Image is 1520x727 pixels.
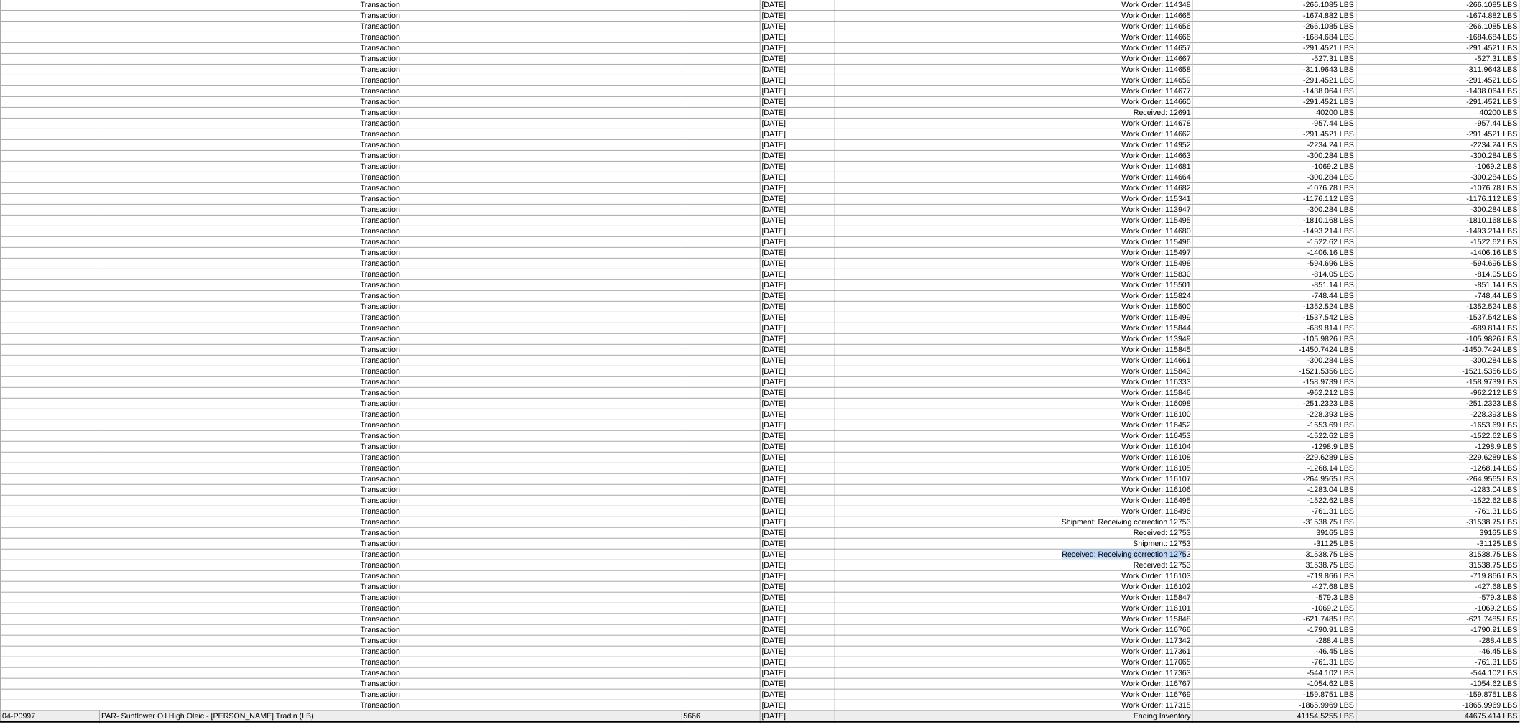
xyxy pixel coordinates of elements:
[1193,129,1356,140] td: -291.4521 LBS
[1356,226,1519,237] td: -1493.214 LBS
[1,647,761,657] td: Transaction
[835,485,1193,496] td: Work Order: 116106
[1193,162,1356,172] td: -1069.2 LBS
[760,172,835,183] td: [DATE]
[1,539,761,550] td: Transaction
[835,550,1193,560] td: Received: Receiving correction 12753
[1,550,761,560] td: Transaction
[1,302,761,312] td: Transaction
[1356,108,1519,119] td: 40200 LBS
[1,226,761,237] td: Transaction
[760,259,835,269] td: [DATE]
[1,291,761,302] td: Transaction
[1193,205,1356,216] td: -300.284 LBS
[760,162,835,172] td: [DATE]
[1356,453,1519,463] td: -229.6289 LBS
[1193,550,1356,560] td: 31538.75 LBS
[835,151,1193,162] td: Work Order: 114663
[835,636,1193,647] td: Work Order: 117342
[760,356,835,366] td: [DATE]
[1356,43,1519,54] td: -291.4521 LBS
[1356,22,1519,32] td: -266.1085 LBS
[760,571,835,582] td: [DATE]
[1193,43,1356,54] td: -291.4521 LBS
[760,647,835,657] td: [DATE]
[1193,636,1356,647] td: -288.4 LBS
[1,194,761,205] td: Transaction
[835,302,1193,312] td: Work Order: 115500
[1356,474,1519,485] td: -264.9565 LBS
[1,420,761,431] td: Transaction
[1356,539,1519,550] td: -31125 LBS
[760,226,835,237] td: [DATE]
[1356,377,1519,388] td: -158.9739 LBS
[1,119,761,129] td: Transaction
[835,334,1193,345] td: Work Order: 113949
[1193,345,1356,356] td: -1450.7424 LBS
[835,43,1193,54] td: Work Order: 114657
[1356,528,1519,539] td: 39165 LBS
[1,506,761,517] td: Transaction
[1356,366,1519,377] td: -1521.5356 LBS
[1356,485,1519,496] td: -1283.04 LBS
[1,54,761,65] td: Transaction
[1,75,761,86] td: Transaction
[760,560,835,571] td: [DATE]
[1356,647,1519,657] td: -46.45 LBS
[835,194,1193,205] td: Work Order: 115341
[1,237,761,248] td: Transaction
[835,496,1193,506] td: Work Order: 116495
[835,205,1193,216] td: Work Order: 113947
[1193,388,1356,399] td: -962.212 LBS
[760,97,835,108] td: [DATE]
[1193,334,1356,345] td: -105.9826 LBS
[760,32,835,43] td: [DATE]
[1,517,761,528] td: Transaction
[1,43,761,54] td: Transaction
[1193,226,1356,237] td: -1493.214 LBS
[760,54,835,65] td: [DATE]
[760,119,835,129] td: [DATE]
[835,625,1193,636] td: Work Order: 116766
[1193,237,1356,248] td: -1522.62 LBS
[1193,560,1356,571] td: 31538.75 LBS
[1356,593,1519,603] td: -579.3 LBS
[1,216,761,226] td: Transaction
[1356,506,1519,517] td: -761.31 LBS
[1193,65,1356,75] td: -311.9643 LBS
[760,442,835,453] td: [DATE]
[1193,356,1356,366] td: -300.284 LBS
[1193,97,1356,108] td: -291.4521 LBS
[1193,453,1356,463] td: -229.6289 LBS
[760,280,835,291] td: [DATE]
[1356,496,1519,506] td: -1522.62 LBS
[1,205,761,216] td: Transaction
[760,409,835,420] td: [DATE]
[1356,302,1519,312] td: -1352.524 LBS
[760,334,835,345] td: [DATE]
[760,496,835,506] td: [DATE]
[835,108,1193,119] td: Received: 12691
[1356,151,1519,162] td: -300.284 LBS
[760,593,835,603] td: [DATE]
[1,345,761,356] td: Transaction
[1193,517,1356,528] td: -31538.75 LBS
[1193,528,1356,539] td: 39165 LBS
[1193,420,1356,431] td: -1653.69 LBS
[1,151,761,162] td: Transaction
[1356,11,1519,22] td: -1674.882 LBS
[1356,603,1519,614] td: -1069.2 LBS
[760,517,835,528] td: [DATE]
[835,119,1193,129] td: Work Order: 114678
[835,291,1193,302] td: Work Order: 115824
[835,474,1193,485] td: Work Order: 116107
[760,183,835,194] td: [DATE]
[835,442,1193,453] td: Work Order: 116104
[1356,625,1519,636] td: -1790.91 LBS
[1356,162,1519,172] td: -1069.2 LBS
[1356,269,1519,280] td: -814.05 LBS
[1193,280,1356,291] td: -851.14 LBS
[760,431,835,442] td: [DATE]
[1193,108,1356,119] td: 40200 LBS
[1356,280,1519,291] td: -851.14 LBS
